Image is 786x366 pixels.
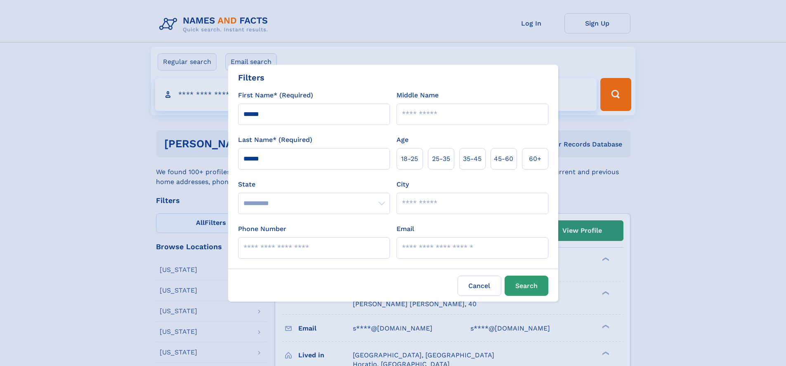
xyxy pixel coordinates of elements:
label: Phone Number [238,224,286,234]
span: 35‑45 [463,154,482,164]
label: First Name* (Required) [238,90,313,100]
button: Search [505,276,548,296]
label: Middle Name [397,90,439,100]
label: State [238,179,390,189]
span: 18‑25 [401,154,418,164]
label: Age [397,135,408,145]
label: Cancel [458,276,501,296]
label: Email [397,224,414,234]
label: City [397,179,409,189]
span: 25‑35 [432,154,450,164]
span: 60+ [529,154,541,164]
span: 45‑60 [494,154,513,164]
div: Filters [238,71,264,84]
label: Last Name* (Required) [238,135,312,145]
